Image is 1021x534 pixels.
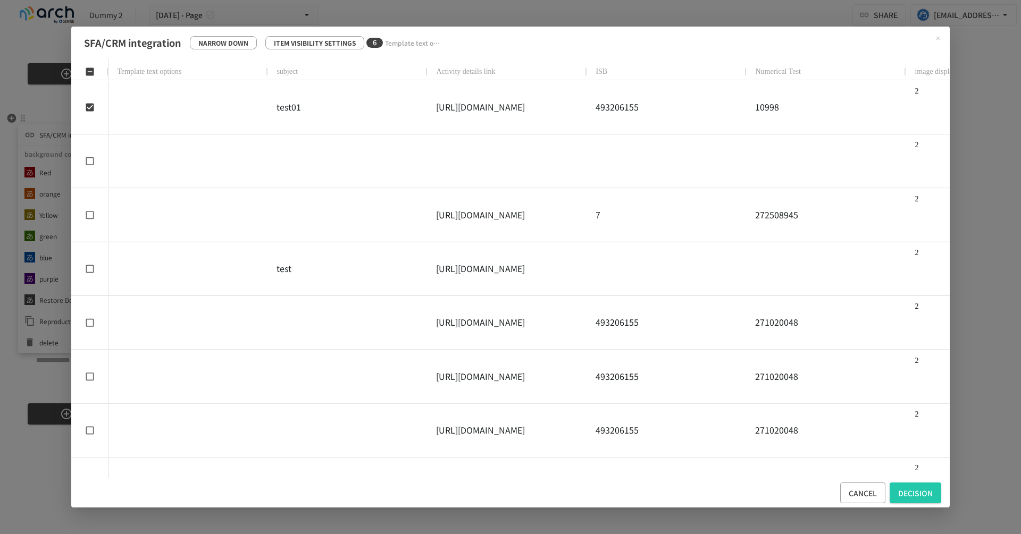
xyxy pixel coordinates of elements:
font: ISB [596,67,607,75]
font: 493206155 [596,100,639,113]
font: 10998 [755,100,779,113]
font: 493206155 [596,370,639,383]
font: 493206155 [596,316,639,329]
font: Numerical Test [755,67,800,75]
font: 2 [915,249,918,257]
font: Item visibility settings [274,38,356,47]
font: 2 [915,410,918,418]
font: 272508945 [755,208,798,221]
font: cancel [849,488,877,498]
font: [URL][DOMAIN_NAME] [436,423,525,436]
font: SFA/CRM integration [84,36,181,49]
font: [URL][DOMAIN_NAME] [436,100,525,113]
font: 2 [915,195,918,203]
font: [URL][DOMAIN_NAME] [436,316,525,329]
font: [URL][DOMAIN_NAME] [436,478,525,490]
font: image display [915,67,956,75]
font: 271020048 [755,478,798,490]
font: Template text options: Subject: Activity details link: ISB: Numerical test: Image display [385,38,651,47]
button: decision [890,482,941,503]
font: 2 [915,141,918,149]
font: test01 [277,100,301,113]
font: 2 [915,357,918,365]
font: 6 [373,37,376,47]
font: [URL][DOMAIN_NAME] [436,208,525,221]
font: 271020048 [755,370,798,383]
button: Close modal [931,31,945,46]
font: 2 [915,464,918,472]
font: subject [277,67,298,75]
font: 271020048 [755,316,798,329]
font: 7 [596,208,600,221]
font: Activity details link [436,67,495,75]
font: 493206155 [596,423,639,436]
font: 2 [915,87,918,95]
button: Narrow down [190,36,257,49]
font: 271020048 [755,423,798,436]
font: test [277,262,291,275]
button: cancel [840,482,885,503]
button: Item visibility settings [265,36,364,49]
font: 2 [915,303,918,311]
p: Template text options: Subject: Activity details link: ISB: Numerical test: Image display [385,38,442,48]
font: [URL][DOMAIN_NAME] [436,370,525,383]
font: [URL][DOMAIN_NAME] [436,262,525,275]
font: Narrow down [198,38,248,47]
font: Template text options [117,67,181,75]
font: decision [898,488,933,498]
font: 493206155 [596,478,639,490]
